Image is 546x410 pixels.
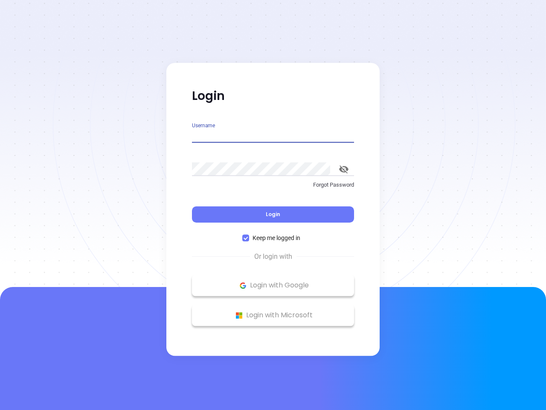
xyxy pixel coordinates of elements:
[196,309,350,322] p: Login with Microsoft
[250,252,296,262] span: Or login with
[196,279,350,292] p: Login with Google
[266,211,280,218] span: Login
[192,181,354,189] p: Forgot Password
[192,206,354,223] button: Login
[192,305,354,326] button: Microsoft Logo Login with Microsoft
[192,275,354,296] button: Google Logo Login with Google
[234,310,244,321] img: Microsoft Logo
[192,88,354,104] p: Login
[238,280,248,291] img: Google Logo
[192,123,215,128] label: Username
[192,181,354,196] a: Forgot Password
[249,233,304,243] span: Keep me logged in
[334,159,354,179] button: toggle password visibility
